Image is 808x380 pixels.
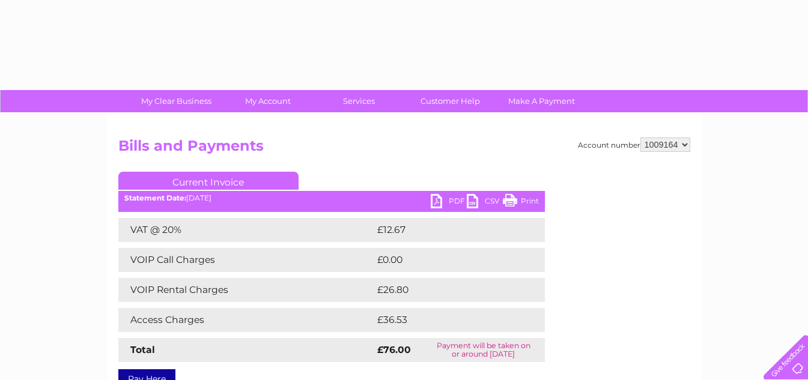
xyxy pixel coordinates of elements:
[127,90,226,112] a: My Clear Business
[467,194,503,211] a: CSV
[377,344,411,355] strong: £76.00
[422,338,544,362] td: Payment will be taken on or around [DATE]
[130,344,155,355] strong: Total
[118,278,374,302] td: VOIP Rental Charges
[309,90,409,112] a: Services
[401,90,500,112] a: Customer Help
[431,194,467,211] a: PDF
[118,218,374,242] td: VAT @ 20%
[218,90,317,112] a: My Account
[118,308,374,332] td: Access Charges
[492,90,591,112] a: Make A Payment
[118,194,545,202] div: [DATE]
[374,218,520,242] td: £12.67
[374,308,520,332] td: £36.53
[374,278,521,302] td: £26.80
[118,248,374,272] td: VOIP Call Charges
[118,137,690,160] h2: Bills and Payments
[118,172,299,190] a: Current Invoice
[503,194,539,211] a: Print
[124,193,186,202] b: Statement Date:
[578,137,690,152] div: Account number
[374,248,517,272] td: £0.00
